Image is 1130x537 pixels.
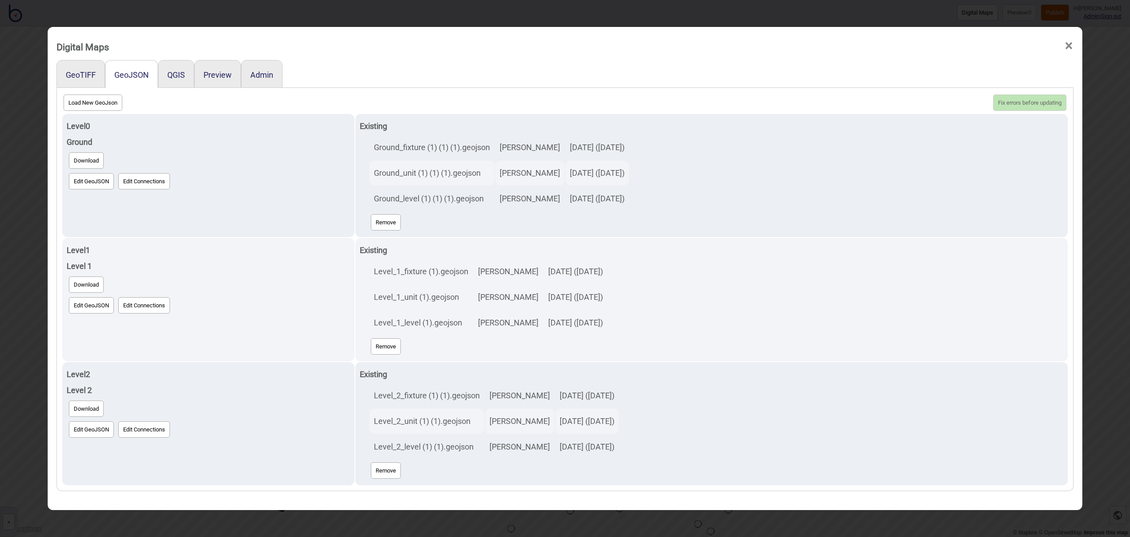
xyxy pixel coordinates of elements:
td: [DATE] ([DATE]) [544,259,607,284]
button: Preview [203,70,232,79]
td: Ground_fixture (1) (1) (1).geojson [369,135,494,160]
button: QGIS [167,70,185,79]
div: Level 1 [67,258,350,274]
td: Level_1_fixture (1).geojson [369,259,473,284]
td: [PERSON_NAME] [485,409,554,434]
td: [DATE] ([DATE]) [555,435,619,459]
td: Level_1_level (1).geojson [369,310,473,335]
button: Edit GeoJSON [69,173,114,189]
div: Level 1 [67,242,350,258]
td: [PERSON_NAME] [495,186,565,211]
td: [DATE] ([DATE]) [544,310,607,335]
a: Edit Connections [116,295,172,316]
td: Level_1_unit (1).geojson [369,285,473,310]
td: Level_2_level (1) (1).geojson [369,435,484,459]
button: Edit GeoJSON [69,297,114,314]
button: Remove [371,338,401,355]
button: Download [69,276,104,293]
td: Ground_unit (1) (1) (1).geojson [369,161,494,185]
td: Ground_level (1) (1) (1).geojson [369,186,494,211]
strong: Existing [360,246,387,255]
td: [PERSON_NAME] [485,435,554,459]
td: [PERSON_NAME] [485,383,554,408]
button: Remove [371,462,401,479]
div: Level 0 [67,118,350,134]
a: Edit Connections [116,419,172,440]
td: [DATE] ([DATE]) [555,383,619,408]
button: Download [69,401,104,417]
strong: Existing [360,121,387,131]
button: Edit GeoJSON [69,421,114,438]
button: GeoTIFF [66,70,96,79]
button: Download [69,152,104,169]
td: [PERSON_NAME] [495,135,565,160]
button: Admin [250,70,273,79]
td: [PERSON_NAME] [474,285,543,310]
button: Edit Connections [118,297,170,314]
span: × [1064,31,1073,61]
button: Load New GeoJson [64,95,122,111]
button: Remove [371,214,401,231]
div: Level 2 [67,382,350,398]
td: [DATE] ([DATE]) [555,409,619,434]
td: [PERSON_NAME] [474,310,543,335]
div: Level 2 [67,367,350,382]
td: [DATE] ([DATE]) [565,135,629,160]
td: [DATE] ([DATE]) [565,161,629,185]
td: Level_2_fixture (1) (1).geojson [369,383,484,408]
button: Edit Connections [118,173,170,189]
button: Edit Connections [118,421,170,438]
td: [PERSON_NAME] [474,259,543,284]
div: Digital Maps [56,38,109,57]
div: Ground [67,134,350,150]
button: GeoJSON [114,70,149,79]
a: Edit Connections [116,171,172,192]
td: [DATE] ([DATE]) [544,285,607,310]
button: Fix errors before updating [993,95,1066,111]
td: Level_2_unit (1) (1).geojson [369,409,484,434]
td: [DATE] ([DATE]) [565,186,629,211]
strong: Existing [360,370,387,379]
td: [PERSON_NAME] [495,161,565,185]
